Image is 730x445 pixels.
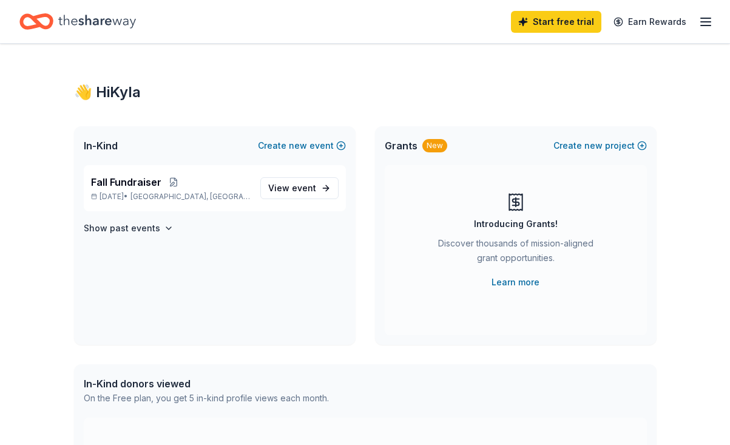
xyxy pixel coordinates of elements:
[292,183,316,193] span: event
[289,138,307,153] span: new
[84,391,329,406] div: On the Free plan, you get 5 in-kind profile views each month.
[91,175,161,189] span: Fall Fundraiser
[584,138,603,153] span: new
[74,83,657,102] div: 👋 Hi Kyla
[492,275,539,290] a: Learn more
[130,192,250,202] span: [GEOGRAPHIC_DATA], [GEOGRAPHIC_DATA]
[19,7,136,36] a: Home
[84,376,329,391] div: In-Kind donors viewed
[422,139,447,152] div: New
[474,217,558,231] div: Introducing Grants!
[258,138,346,153] button: Createnewevent
[91,192,251,202] p: [DATE] •
[511,11,601,33] a: Start free trial
[260,177,339,199] a: View event
[606,11,694,33] a: Earn Rewards
[268,181,316,195] span: View
[84,221,160,236] h4: Show past events
[433,236,598,270] div: Discover thousands of mission-aligned grant opportunities.
[84,138,118,153] span: In-Kind
[385,138,417,153] span: Grants
[84,221,174,236] button: Show past events
[553,138,647,153] button: Createnewproject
